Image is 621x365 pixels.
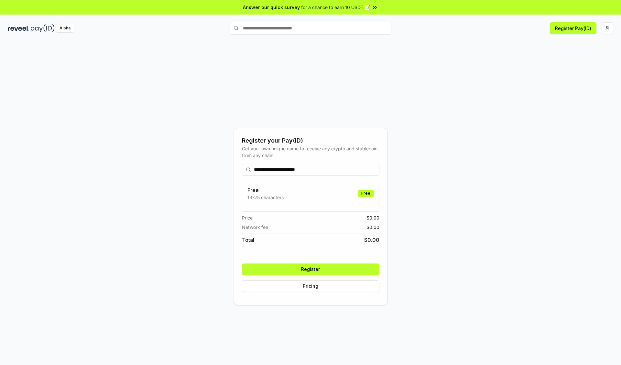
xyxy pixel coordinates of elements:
[242,145,379,159] div: Get your own unique name to receive any crypto and stablecoin, from any chain
[550,22,596,34] button: Register Pay(ID)
[242,224,268,231] span: Network fee
[242,263,379,275] button: Register
[366,224,379,231] span: $ 0.00
[301,4,370,11] span: for a chance to earn 10 USDT 📝
[364,236,379,244] span: $ 0.00
[242,236,254,244] span: Total
[31,24,55,32] img: pay_id
[243,4,300,11] span: Answer our quick survey
[247,186,284,194] h3: Free
[242,214,253,221] span: Price
[8,24,29,32] img: reveel_dark
[247,194,284,201] p: 13-25 characters
[358,190,374,197] div: Free
[366,214,379,221] span: $ 0.00
[56,24,74,32] div: Alpha
[242,136,379,145] div: Register your Pay(ID)
[242,280,379,292] button: Pricing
